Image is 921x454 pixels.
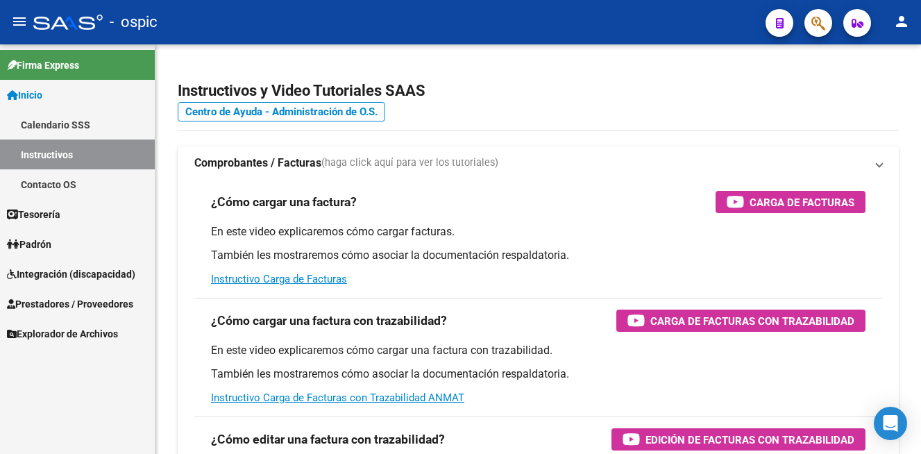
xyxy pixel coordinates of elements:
span: Padrón [7,237,51,252]
a: Instructivo Carga de Facturas [211,273,347,285]
button: Edición de Facturas con Trazabilidad [611,428,865,451]
h3: ¿Cómo cargar una factura? [211,192,357,212]
p: También les mostraremos cómo asociar la documentación respaldatoria. [211,248,865,263]
span: Inicio [7,87,42,103]
mat-expansion-panel-header: Comprobantes / Facturas(haga click aquí para ver los tutoriales) [178,146,899,180]
p: En este video explicaremos cómo cargar una factura con trazabilidad. [211,343,865,358]
span: Integración (discapacidad) [7,267,135,282]
h3: ¿Cómo cargar una factura con trazabilidad? [211,311,447,330]
strong: Comprobantes / Facturas [194,155,321,171]
span: Edición de Facturas con Trazabilidad [645,431,854,448]
div: Open Intercom Messenger [874,407,907,440]
p: En este video explicaremos cómo cargar facturas. [211,224,865,239]
span: Firma Express [7,58,79,73]
a: Instructivo Carga de Facturas con Trazabilidad ANMAT [211,392,464,404]
span: Carga de Facturas [750,194,854,211]
mat-icon: menu [11,13,28,30]
span: - ospic [110,7,158,37]
span: Tesorería [7,207,60,222]
a: Centro de Ayuda - Administración de O.S. [178,102,385,121]
span: Carga de Facturas con Trazabilidad [650,312,854,330]
h3: ¿Cómo editar una factura con trazabilidad? [211,430,445,449]
p: También les mostraremos cómo asociar la documentación respaldatoria. [211,367,865,382]
span: Prestadores / Proveedores [7,296,133,312]
span: (haga click aquí para ver los tutoriales) [321,155,498,171]
button: Carga de Facturas con Trazabilidad [616,310,865,332]
span: Explorador de Archivos [7,326,118,342]
mat-icon: person [893,13,910,30]
button: Carga de Facturas [716,191,865,213]
h2: Instructivos y Video Tutoriales SAAS [178,78,899,104]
